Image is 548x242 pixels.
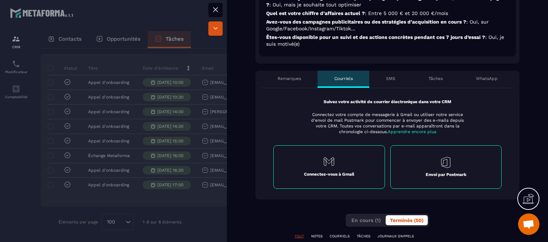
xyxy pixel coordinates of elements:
p: Avez-vous des campagnes publicitaires ou des stratégies d’acquisition en cours ? [266,19,509,32]
p: Êtes-vous disponible pour un suivi et des actions concrètes pendant ces 7 jours d’essai ? [266,34,509,47]
p: SMS [386,76,395,81]
span: : Entre 5 000 € et 20 000 €/mois [365,10,448,16]
a: Ouvrir le chat [518,213,539,235]
p: Envoi par Postmark [426,172,466,177]
button: Terminés (50) [386,215,428,225]
p: TÂCHES [357,234,370,239]
span: Apprendre encore plus [388,129,436,134]
p: Tâches [428,76,443,81]
p: Suivez votre activité de courrier électronique dans votre CRM [273,99,502,105]
span: Terminés (50) [390,217,423,223]
p: Courriels [334,76,353,81]
p: Connectez votre compte de messagerie à Gmail ou utiliser notre service d'envoi de mail Postmark p... [306,112,468,135]
span: En cours (1) [351,217,381,223]
span: : Oui, mais je souhaite tout optimiser [269,2,361,7]
button: En cours (1) [347,215,385,225]
p: Remarques [278,76,301,81]
p: Connectez-vous à Gmail [304,171,354,177]
p: TOUT [295,234,304,239]
p: WhatsApp [476,76,498,81]
p: JOURNAUX D'APPELS [377,234,414,239]
p: Quel est votre chiffre d’affaires actuel ? [266,10,509,17]
p: NOTES [311,234,323,239]
p: COURRIELS [330,234,350,239]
